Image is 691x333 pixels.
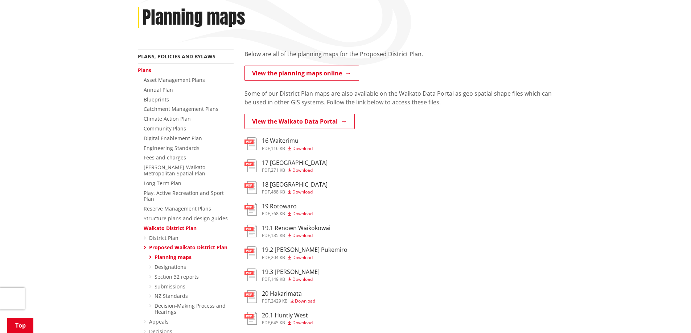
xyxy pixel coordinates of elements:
a: District Plan [149,234,178,241]
img: document-pdf.svg [244,181,257,194]
span: Download [292,254,313,261]
a: 17 [GEOGRAPHIC_DATA] pdf,271 KB Download [244,159,328,172]
a: Climate Action Plan [144,115,191,122]
h3: 17 [GEOGRAPHIC_DATA] [262,159,328,166]
img: document-pdf.svg [244,312,257,325]
span: Download [292,320,313,326]
span: 2429 KB [271,298,288,304]
h3: 20 Hakarimata [262,290,315,297]
h3: 20.1 Huntly West [262,312,313,319]
span: Download [292,189,313,195]
span: Download [292,232,313,238]
span: Download [292,211,313,217]
a: Proposed Waikato District Plan [149,244,227,251]
a: Asset Management Plans [144,76,205,83]
span: pdf [262,254,270,261]
img: document-pdf.svg [244,203,257,216]
a: Top [7,318,33,333]
h3: 19 Rotowaro [262,203,313,210]
a: 20 Hakarimata pdf,2429 KB Download [244,290,315,303]
a: Annual Plan [144,86,173,93]
a: Blueprints [144,96,169,103]
a: Community Plans [144,125,186,132]
a: Catchment Management Plans [144,105,218,112]
h3: 18 [GEOGRAPHIC_DATA] [262,181,328,188]
h3: 19.1 Renown Waikokowai [262,225,330,232]
span: pdf [262,298,270,304]
div: , [262,212,313,216]
h3: 16 Waiterimu [262,137,313,144]
span: 645 KB [271,320,285,326]
span: 149 KB [271,276,285,282]
a: Waikato District Plan [144,225,197,232]
a: 19.2 [PERSON_NAME] Pukemiro pdf,204 KB Download [244,246,347,259]
img: document-pdf.svg [244,137,257,150]
a: 19 Rotowaro pdf,768 KB Download [244,203,313,216]
span: 768 KB [271,211,285,217]
div: , [262,146,313,151]
div: , [262,255,347,260]
span: pdf [262,276,270,282]
a: View the planning maps online [244,66,359,81]
a: Planning maps [155,254,192,261]
h1: Planning maps [143,7,245,28]
div: , [262,321,313,325]
span: Download [295,298,315,304]
a: Digital Enablement Plan [144,135,202,142]
span: pdf [262,167,270,173]
a: Appeals [149,318,169,325]
p: Some of our District Plan maps are also available on the Waikato Data Portal as geo spatial shape... [244,89,554,107]
iframe: Messenger Launcher [658,303,684,329]
a: 18 [GEOGRAPHIC_DATA] pdf,468 KB Download [244,181,328,194]
img: document-pdf.svg [244,290,257,303]
span: pdf [262,145,270,151]
a: 19.3 [PERSON_NAME] pdf,149 KB Download [244,269,320,282]
a: Designations [155,263,186,270]
img: document-pdf.svg [244,246,257,259]
h3: 19.2 [PERSON_NAME] Pukemiro [262,246,347,253]
a: Plans [138,67,151,74]
a: View the Waikato Data Portal [244,114,355,129]
a: Play, Active Recreation and Sport Plan [144,190,224,203]
a: [PERSON_NAME]-Waikato Metropolitan Spatial Plan [144,164,205,177]
a: Engineering Standards [144,145,200,151]
div: , [262,299,315,303]
a: 19.1 Renown Waikokowai pdf,135 KB Download [244,225,330,238]
span: 204 KB [271,254,285,261]
span: pdf [262,320,270,326]
span: 468 KB [271,189,285,195]
span: Download [292,145,313,151]
img: document-pdf.svg [244,269,257,281]
a: 20.1 Huntly West pdf,645 KB Download [244,312,313,325]
img: document-pdf.svg [244,225,257,237]
span: pdf [262,189,270,195]
p: Below are all of the planning maps for the Proposed District Plan. [244,50,554,58]
a: Long Term Plan [144,180,181,187]
span: 271 KB [271,167,285,173]
span: pdf [262,232,270,238]
span: 135 KB [271,232,285,238]
h3: 19.3 [PERSON_NAME] [262,269,320,275]
div: , [262,277,320,282]
a: NZ Standards [155,292,188,299]
div: , [262,233,330,238]
span: 116 KB [271,145,285,151]
a: Reserve Management Plans [144,205,211,212]
img: document-pdf.svg [244,159,257,172]
div: , [262,168,328,172]
a: Fees and charges [144,154,186,161]
span: Download [292,167,313,173]
span: pdf [262,211,270,217]
a: 16 Waiterimu pdf,116 KB Download [244,137,313,150]
a: Submissions [155,283,185,290]
span: Download [292,276,313,282]
div: , [262,190,328,194]
a: Section 32 reports [155,273,199,280]
a: Structure plans and design guides [144,215,228,222]
a: Plans, policies and bylaws [138,53,215,60]
a: Decision-Making Process and Hearings [155,302,226,315]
